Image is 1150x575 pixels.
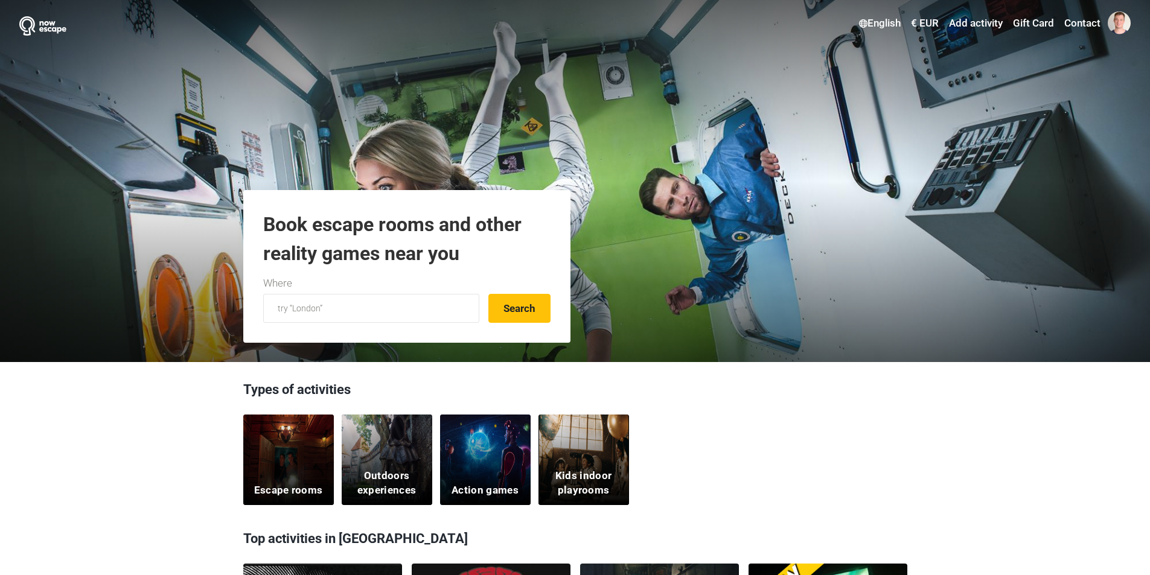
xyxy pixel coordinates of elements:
a: Kids indoor playrooms [538,415,629,505]
a: Gift Card [1010,13,1057,34]
a: Add activity [946,13,1006,34]
input: try “London” [263,294,479,323]
a: English [856,13,904,34]
button: Search [488,294,551,323]
a: Escape rooms [243,415,334,505]
h3: Top activities in [GEOGRAPHIC_DATA] [243,523,907,554]
label: Where [263,276,292,291]
img: English [859,19,867,28]
h5: Action games [452,483,519,498]
a: Action games [440,415,531,505]
a: € EUR [908,13,942,34]
a: Contact [1061,13,1104,34]
h5: Escape rooms [254,483,323,498]
img: Nowescape logo [19,16,66,36]
h3: Types of activities [243,380,907,405]
h1: Book escape rooms and other reality games near you [263,210,551,268]
a: Outdoors experiences [342,415,432,505]
h5: Outdoors experiences [349,469,424,498]
h5: Kids indoor playrooms [546,469,621,498]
